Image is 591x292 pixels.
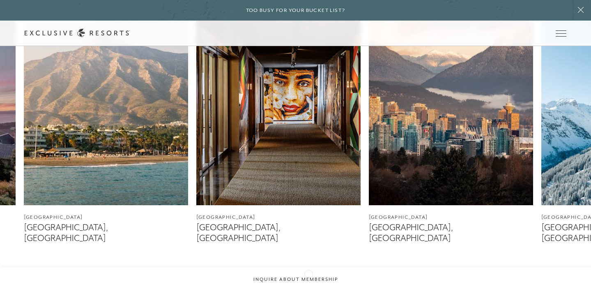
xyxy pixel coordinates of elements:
figcaption: [GEOGRAPHIC_DATA] [196,213,361,221]
h6: Too busy for your bucket list? [246,7,345,14]
figcaption: [GEOGRAPHIC_DATA], [GEOGRAPHIC_DATA] [24,222,188,243]
figcaption: [GEOGRAPHIC_DATA], [GEOGRAPHIC_DATA] [369,222,533,243]
button: Open navigation [556,30,566,36]
figcaption: [GEOGRAPHIC_DATA], [GEOGRAPHIC_DATA] [196,222,361,243]
figcaption: [GEOGRAPHIC_DATA] [369,213,533,221]
figcaption: [GEOGRAPHIC_DATA] [24,213,188,221]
